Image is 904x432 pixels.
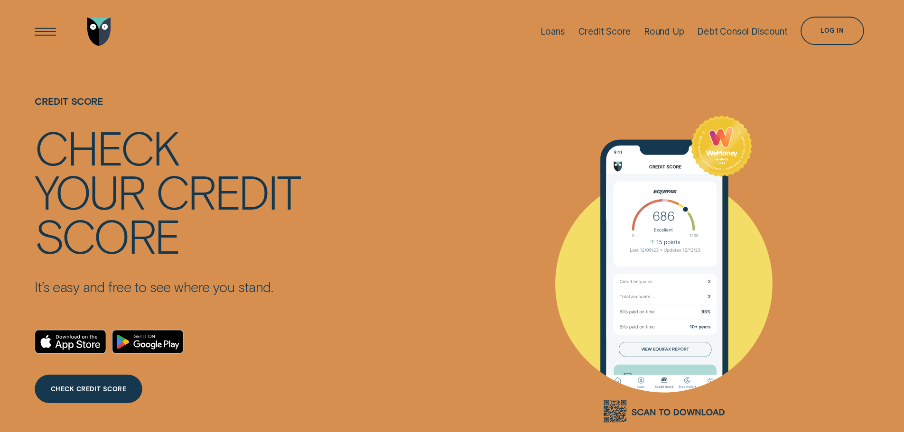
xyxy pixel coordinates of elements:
[35,375,142,403] a: CHECK CREDIT SCORE
[35,169,144,213] div: your
[35,125,178,169] div: Check
[541,26,565,37] div: Loans
[35,125,300,257] h4: Check your credit score
[801,17,864,45] button: Log in
[31,18,60,46] button: Open Menu
[35,96,300,125] h1: Credit Score
[35,278,300,295] p: It’s easy and free to see where you stand.
[156,169,300,213] div: credit
[578,26,631,37] div: Credit Score
[87,18,111,46] img: Wisr
[35,213,179,257] div: score
[35,330,106,354] a: Download on the App Store
[644,26,684,37] div: Round Up
[697,26,787,37] div: Debt Consol Discount
[112,330,184,354] a: Android App on Google Play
